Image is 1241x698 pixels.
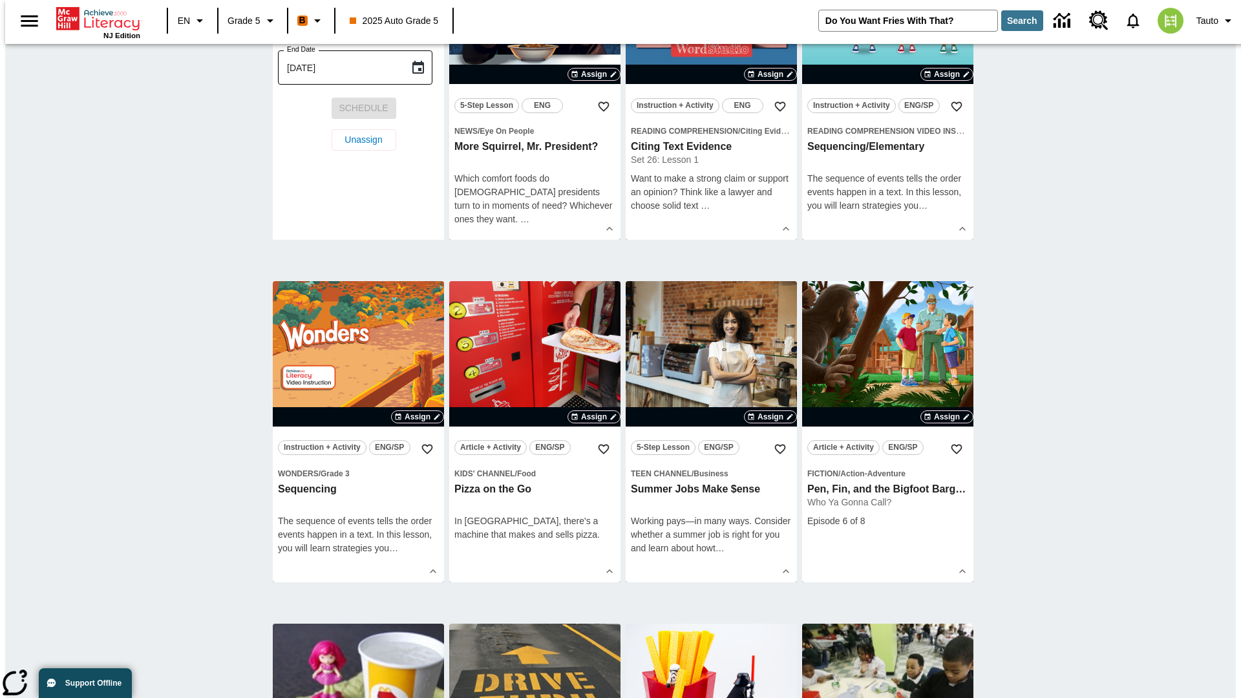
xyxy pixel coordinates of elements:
[454,440,527,455] button: Article + Activity
[637,99,714,112] span: Instruction + Activity
[776,219,796,238] button: Show Details
[389,543,398,553] span: …
[600,219,619,238] button: Show Details
[517,469,536,478] span: Food
[278,467,439,480] span: Topic: Wonders/Grade 3
[631,172,792,213] div: Want to make a strong claim or support an opinion? Think like a lawyer and choose solid text
[701,200,710,211] span: …
[934,411,960,423] span: Assign
[945,95,968,118] button: Add to Favorites
[534,99,551,112] span: ENG
[567,410,620,423] button: Assign Choose Dates
[581,69,607,80] span: Assign
[626,281,797,582] div: lesson details
[1001,10,1043,31] button: Search
[454,467,615,480] span: Topic: Kids' Channel/Food
[1046,3,1081,39] a: Data Center
[454,172,615,226] div: Which comfort foods do [DEMOGRAPHIC_DATA] presidents turn to in moments of need? Whichever ones t...
[945,438,968,461] button: Add to Favorites
[222,9,283,32] button: Grade: Grade 5, Select a grade
[535,441,564,454] span: ENG/SP
[713,543,716,553] span: t
[284,441,361,454] span: Instruction + Activity
[807,140,968,154] h3: Sequencing/Elementary
[423,562,443,581] button: Show Details
[350,14,439,28] span: 2025 Auto Grade 5
[567,68,620,81] button: Assign Choose Dates
[391,410,444,423] button: Assign Choose Dates
[953,219,972,238] button: Show Details
[1196,14,1218,28] span: Tauto
[758,411,783,423] span: Assign
[228,14,260,28] span: Grade 5
[345,133,382,147] span: Unassign
[65,679,122,688] span: Support Offline
[103,32,140,39] span: NJ Edition
[321,469,350,478] span: Grade 3
[740,127,798,136] span: Citing Evidence
[776,562,796,581] button: Show Details
[631,140,792,154] h3: Citing Text Evidence
[460,441,521,454] span: Article + Activity
[631,483,792,496] h3: Summer Jobs Make $ense
[478,127,480,136] span: /
[1150,4,1191,37] button: Select a new avatar
[454,127,478,136] span: News
[694,469,728,478] span: Business
[454,514,615,542] div: In [GEOGRAPHIC_DATA], there's a machine that makes and sells pizza.
[515,469,517,478] span: /
[460,99,513,112] span: 5-Step Lesson
[882,440,924,455] button: ENG/SP
[384,543,389,553] span: u
[758,69,783,80] span: Assign
[369,440,410,455] button: ENG/SP
[592,438,615,461] button: Add to Favorites
[920,410,973,423] button: Assign Choose Dates
[807,440,880,455] button: Article + Activity
[592,95,615,118] button: Add to Favorites
[631,98,719,113] button: Instruction + Activity
[56,5,140,39] div: Home
[10,2,48,40] button: Open side menu
[520,214,529,224] span: …
[631,127,738,136] span: Reading Comprehension
[734,99,751,112] span: ENG
[529,440,571,455] button: ENG/SP
[273,281,444,582] div: lesson details
[454,124,615,138] span: Topic: News/Eye On People
[698,440,739,455] button: ENG/SP
[716,543,725,553] span: …
[56,6,140,32] a: Home
[953,562,972,581] button: Show Details
[454,140,615,154] h3: More Squirrel, Mr. President?
[934,69,960,80] span: Assign
[278,440,366,455] button: Instruction + Activity
[637,441,690,454] span: 5-Step Lesson
[692,469,694,478] span: /
[631,440,695,455] button: 5-Step Lesson
[449,281,620,582] div: lesson details
[920,68,973,81] button: Assign Choose Dates
[807,514,968,528] div: Episode 6 of 8
[744,410,797,423] button: Assign Choose Dates
[278,50,400,85] input: MMMM-DD-YYYY
[813,99,890,112] span: Instruction + Activity
[581,411,607,423] span: Assign
[405,411,430,423] span: Assign
[287,45,315,54] label: End Date
[178,14,190,28] span: EN
[807,127,996,136] span: Reading Comprehension Video Instruction
[405,55,431,81] button: Choose date, selected date is Sep 8, 2025
[278,514,439,555] div: The sequence of events tells the order events happen in a text. In this lesson, you will learn st...
[738,127,740,136] span: /
[299,12,306,28] span: B
[1081,3,1116,38] a: Resource Center, Will open in new tab
[332,129,396,151] button: Unassign
[838,469,840,478] span: /
[744,68,797,81] button: Assign Choose Dates
[1158,8,1183,34] img: avatar image
[840,469,906,478] span: Action-Adventure
[807,469,838,478] span: Fiction
[802,281,973,582] div: lesson details
[416,438,439,461] button: Add to Favorites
